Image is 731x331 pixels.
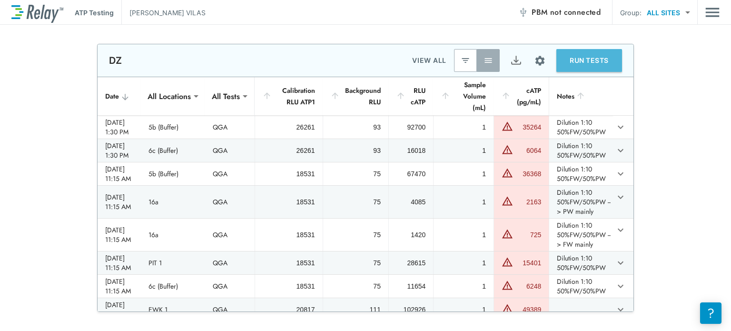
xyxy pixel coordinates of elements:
[441,79,486,113] div: Sample Volume (mL)
[263,146,315,155] div: 26261
[441,281,486,291] div: 1
[98,77,141,116] th: Date
[502,144,513,155] img: Warning
[612,189,629,205] button: expand row
[205,116,255,139] td: QGA
[612,222,629,238] button: expand row
[141,116,205,139] td: 5b (Buffer)
[612,119,629,135] button: expand row
[441,169,486,179] div: 1
[331,197,381,207] div: 75
[205,139,255,162] td: QGA
[141,162,205,185] td: 5b (Buffer)
[502,256,513,268] img: Warning
[620,8,642,18] p: Group:
[527,48,553,73] button: Site setup
[502,167,513,179] img: Warning
[205,219,255,251] td: QGA
[263,230,315,240] div: 18531
[549,116,612,139] td: Dilution 1:10 50%FW/50%PW
[205,275,255,298] td: QGA
[484,56,493,65] img: View All
[109,55,122,66] p: DZ
[515,122,541,132] div: 35264
[441,122,486,132] div: 1
[205,186,255,218] td: QGA
[263,122,315,132] div: 26261
[550,7,601,18] span: not connected
[501,85,541,108] div: cATP (pg/mL)
[612,142,629,159] button: expand row
[515,305,541,314] div: 49389
[331,305,381,314] div: 111
[396,258,425,268] div: 28615
[612,166,629,182] button: expand row
[549,162,612,185] td: Dilution 1:10 50%FW/50%PW
[331,146,381,155] div: 93
[105,164,133,183] div: [DATE] 11:15 AM
[263,169,315,179] div: 18531
[441,197,486,207] div: 1
[331,122,381,132] div: 93
[263,281,315,291] div: 18531
[331,258,381,268] div: 75
[11,2,63,23] img: LuminUltra Relay
[105,141,133,160] div: [DATE] 1:30 PM
[205,298,255,321] td: QGA
[441,146,486,155] div: 1
[330,85,381,108] div: Background RLU
[331,230,381,240] div: 75
[502,228,513,240] img: Warning
[412,55,446,66] p: VIEW ALL
[532,6,601,19] span: PBM
[205,162,255,185] td: QGA
[441,258,486,268] div: 1
[504,49,527,72] button: Export
[705,3,720,21] img: Drawer Icon
[515,169,541,179] div: 36368
[502,195,513,207] img: Warning
[205,251,255,274] td: QGA
[549,251,612,274] td: Dilution 1:10 50%FW/50%PW
[700,302,721,324] iframe: Resource center
[396,281,425,291] div: 11654
[441,305,486,314] div: 1
[549,275,612,298] td: Dilution 1:10 50%FW/50%PW
[105,277,133,296] div: [DATE] 11:15 AM
[514,3,604,22] button: PBM not connected
[105,300,133,319] div: [DATE] 11:15 AM
[396,85,425,108] div: RLU cATP
[141,139,205,162] td: 6c (Buffer)
[105,225,133,244] div: [DATE] 11:15 AM
[612,301,629,318] button: expand row
[141,87,198,106] div: All Locations
[549,139,612,162] td: Dilution 1:10 50%FW/50%PW
[141,298,205,321] td: EWK 1
[502,120,513,132] img: Warning
[556,49,622,72] button: RUN TESTS
[141,186,205,218] td: 16a
[549,219,612,251] td: Dilution 1:10 50%FW/50%PW --> FW mainly
[263,305,315,314] div: 20817
[510,55,522,67] img: Export Icon
[515,146,541,155] div: 6064
[105,118,133,137] div: [DATE] 1:30 PM
[263,258,315,268] div: 18531
[129,8,206,18] p: [PERSON_NAME] VILAS
[515,258,541,268] div: 15401
[396,122,425,132] div: 92700
[515,197,541,207] div: 2163
[549,186,612,218] td: Dilution 1:10 50%FW/50%PW --> PW mainly
[141,251,205,274] td: PIT 1
[612,278,629,294] button: expand row
[396,230,425,240] div: 1420
[331,169,381,179] div: 75
[396,305,425,314] div: 102926
[502,280,513,291] img: Warning
[75,8,114,18] p: ATP Testing
[141,219,205,251] td: 16a
[263,197,315,207] div: 18531
[515,230,541,240] div: 725
[515,281,541,291] div: 6248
